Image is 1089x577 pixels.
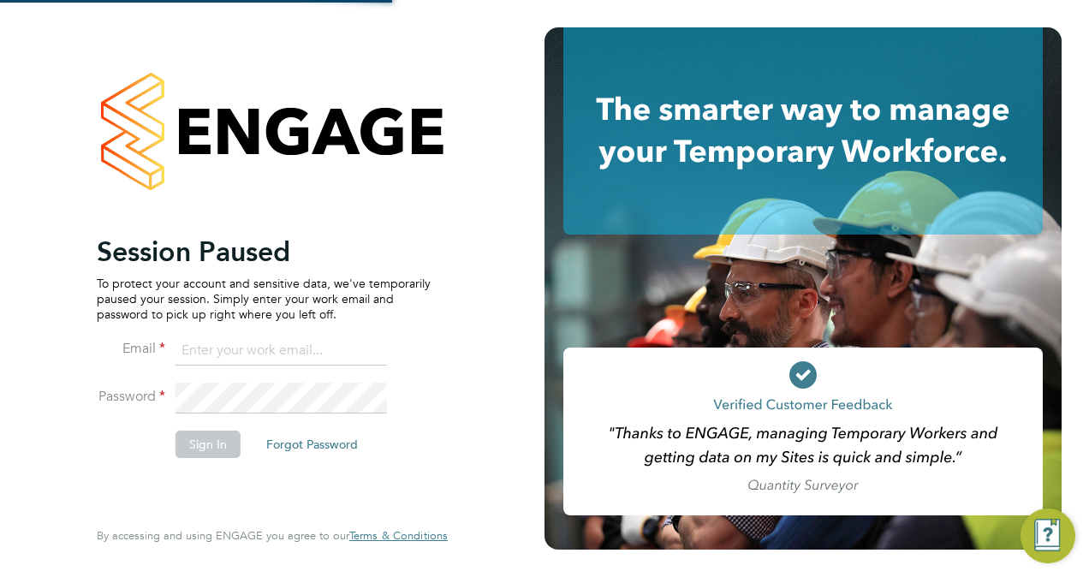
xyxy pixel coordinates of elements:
[97,388,165,406] label: Password
[97,276,431,323] p: To protect your account and sensitive data, we've temporarily paused your session. Simply enter y...
[176,431,241,458] button: Sign In
[349,529,448,543] a: Terms & Conditions
[1021,509,1075,563] button: Engage Resource Center
[176,336,387,366] input: Enter your work email...
[253,431,372,458] button: Forgot Password
[97,340,165,358] label: Email
[97,528,448,543] span: By accessing and using ENGAGE you agree to our
[97,235,431,269] h2: Session Paused
[349,528,448,543] span: Terms & Conditions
